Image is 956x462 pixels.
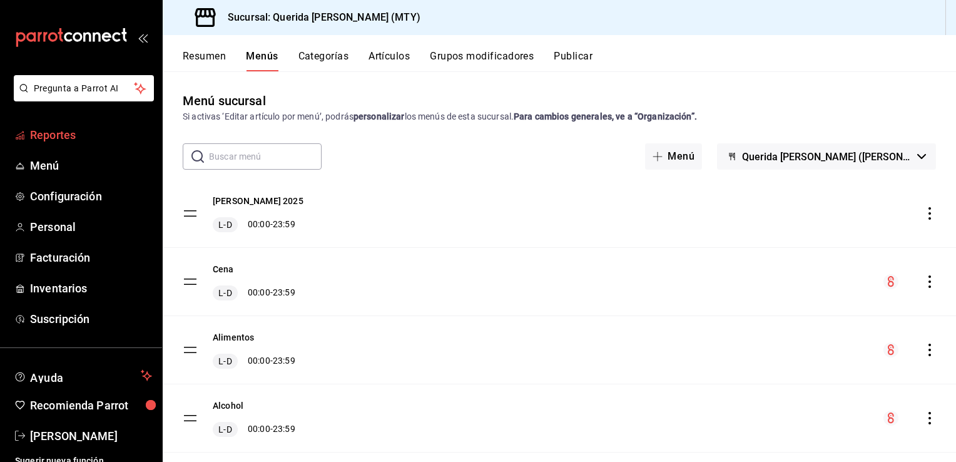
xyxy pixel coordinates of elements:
button: drag [183,274,198,289]
button: actions [923,344,936,356]
button: Categorías [298,50,349,71]
button: open_drawer_menu [138,33,148,43]
button: Grupos modificadores [430,50,534,71]
button: actions [923,275,936,288]
div: 00:00 - 23:59 [213,422,295,437]
span: Recomienda Parrot [30,397,152,414]
button: Querida [PERSON_NAME] ([PERSON_NAME]) [717,143,936,170]
strong: personalizar [353,111,405,121]
span: L-D [216,355,234,367]
button: drag [183,206,198,221]
span: Personal [30,218,152,235]
button: drag [183,342,198,357]
button: Pregunta a Parrot AI [14,75,154,101]
a: Pregunta a Parrot AI [9,91,154,104]
button: [PERSON_NAME] 2025 [213,195,303,207]
button: Publicar [554,50,592,71]
span: Reportes [30,126,152,143]
button: Menús [246,50,278,71]
button: actions [923,207,936,220]
input: Buscar menú [209,144,322,169]
button: Cena [213,263,234,275]
button: Menú [645,143,702,170]
button: Alimentos [213,331,254,344]
span: Ayuda [30,368,136,383]
strong: Para cambios generales, ve a “Organización”. [514,111,697,121]
span: Configuración [30,188,152,205]
div: 00:00 - 23:59 [213,217,303,232]
div: Si activas ‘Editar artículo por menú’, podrás los menús de esta sucursal. [183,110,936,123]
span: Pregunta a Parrot AI [34,82,135,95]
div: 00:00 - 23:59 [213,354,295,369]
button: Artículos [369,50,410,71]
div: 00:00 - 23:59 [213,285,295,300]
span: [PERSON_NAME] [30,428,152,444]
span: Menú [30,157,152,174]
span: L-D [216,423,234,436]
span: Facturación [30,249,152,266]
button: drag [183,411,198,426]
div: navigation tabs [183,50,956,71]
span: Inventarios [30,280,152,297]
div: Menú sucursal [183,91,266,110]
button: actions [923,412,936,424]
span: L-D [216,218,234,231]
span: Querida [PERSON_NAME] ([PERSON_NAME]) [742,151,912,163]
span: L-D [216,287,234,299]
button: Alcohol [213,399,243,412]
button: Resumen [183,50,226,71]
span: Suscripción [30,311,152,327]
h3: Sucursal: Querida [PERSON_NAME] (MTY) [218,10,420,25]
